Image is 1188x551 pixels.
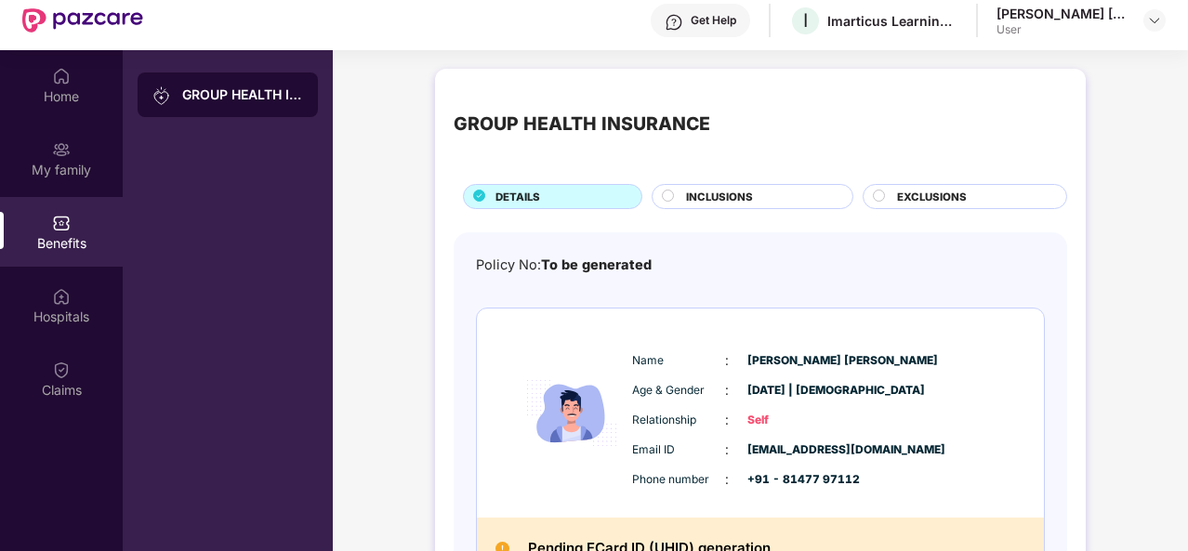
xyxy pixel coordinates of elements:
[665,13,683,32] img: svg+xml;base64,PHN2ZyBpZD0iSGVscC0zMngzMiIgeG1sbnM9Imh0dHA6Ly93d3cudzMub3JnLzIwMDAvc3ZnIiB3aWR0aD...
[725,380,729,400] span: :
[152,86,171,105] img: svg+xml;base64,PHN2ZyB3aWR0aD0iMjAiIGhlaWdodD0iMjAiIHZpZXdCb3g9IjAgMCAyMCAyMCIgZmlsbD0ibm9uZSIgeG...
[52,140,71,159] img: svg+xml;base64,PHN2ZyB3aWR0aD0iMjAiIGhlaWdodD0iMjAiIHZpZXdCb3g9IjAgMCAyMCAyMCIgZmlsbD0ibm9uZSIgeG...
[803,9,808,32] span: I
[747,352,840,370] span: [PERSON_NAME] [PERSON_NAME]
[997,5,1127,22] div: [PERSON_NAME] [PERSON_NAME]
[516,336,627,490] img: icon
[747,471,840,489] span: +91 - 81477 97112
[52,361,71,379] img: svg+xml;base64,PHN2ZyBpZD0iQ2xhaW0iIHhtbG5zPSJodHRwOi8vd3d3LnczLm9yZy8yMDAwL3N2ZyIgd2lkdGg9IjIwIi...
[52,214,71,232] img: svg+xml;base64,PHN2ZyBpZD0iQmVuZWZpdHMiIHhtbG5zPSJodHRwOi8vd3d3LnczLm9yZy8yMDAwL3N2ZyIgd2lkdGg9Ij...
[691,13,736,28] div: Get Help
[495,189,540,205] span: DETAILS
[747,441,840,459] span: [EMAIL_ADDRESS][DOMAIN_NAME]
[632,471,725,489] span: Phone number
[454,110,710,138] div: GROUP HEALTH INSURANCE
[725,410,729,430] span: :
[541,256,652,272] span: To be generated
[632,441,725,459] span: Email ID
[182,85,303,104] div: GROUP HEALTH INSURANCE
[827,12,957,30] div: Imarticus Learning Private Limited
[686,189,753,205] span: INCLUSIONS
[1147,13,1162,28] img: svg+xml;base64,PHN2ZyBpZD0iRHJvcGRvd24tMzJ4MzIiIHhtbG5zPSJodHRwOi8vd3d3LnczLm9yZy8yMDAwL3N2ZyIgd2...
[52,287,71,306] img: svg+xml;base64,PHN2ZyBpZD0iSG9zcGl0YWxzIiB4bWxucz0iaHR0cDovL3d3dy53My5vcmcvMjAwMC9zdmciIHdpZHRoPS...
[22,8,143,33] img: New Pazcare Logo
[897,189,967,205] span: EXCLUSIONS
[725,469,729,490] span: :
[725,439,729,460] span: :
[997,22,1127,37] div: User
[747,382,840,400] span: [DATE] | [DEMOGRAPHIC_DATA]
[632,412,725,429] span: Relationship
[725,350,729,371] span: :
[632,382,725,400] span: Age & Gender
[632,352,725,370] span: Name
[476,255,652,276] div: Policy No:
[747,412,840,429] span: Self
[52,67,71,85] img: svg+xml;base64,PHN2ZyBpZD0iSG9tZSIgeG1sbnM9Imh0dHA6Ly93d3cudzMub3JnLzIwMDAvc3ZnIiB3aWR0aD0iMjAiIG...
